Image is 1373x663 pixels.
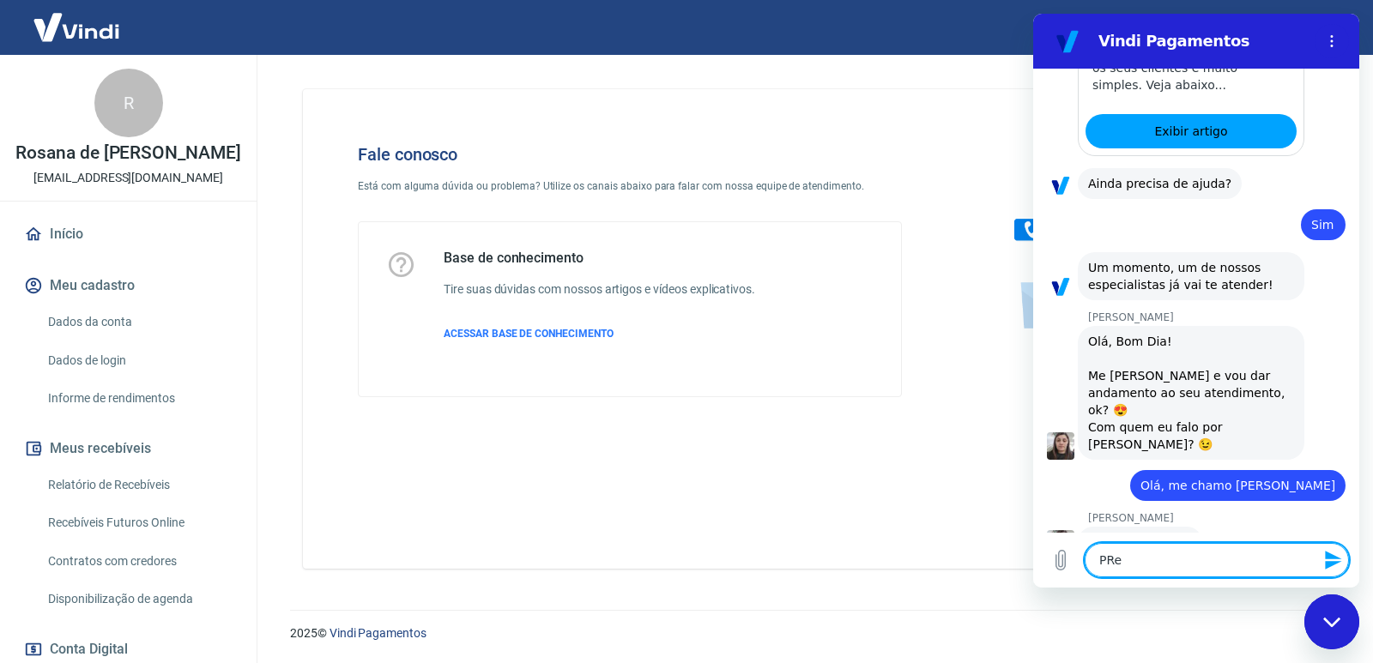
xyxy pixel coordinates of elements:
button: Meu cadastro [21,267,236,304]
iframe: Botão para abrir a janela de mensagens, conversa em andamento [1304,594,1359,649]
p: 2025 © [290,624,1332,642]
a: Contratos com credores [41,544,236,579]
button: Sair [1291,12,1352,44]
h5: Base de conhecimento [444,250,755,267]
div: R [94,69,163,137]
img: Vindi [21,1,132,53]
button: Meus recebíveis [21,430,236,467]
h6: Tire suas dúvidas com nossos artigos e vídeos explicativos. [444,280,755,298]
a: Início [21,215,236,253]
a: ACESSAR BASE DE CONHECIMENTO [444,326,755,341]
h4: Fale conosco [358,144,902,165]
iframe: Janela de mensagens [1033,14,1359,588]
img: Fale conosco [980,117,1241,346]
a: Disponibilização de agenda [41,582,236,617]
a: Informe de rendimentos [41,381,236,416]
p: Rosana de [PERSON_NAME] [15,144,241,162]
p: [EMAIL_ADDRESS][DOMAIN_NAME] [33,169,223,187]
a: Recebíveis Futuros Online [41,505,236,540]
p: Está com alguma dúvida ou problema? Utilize os canais abaixo para falar com nossa equipe de atend... [358,178,902,194]
span: ACESSAR BASE DE CONHECIMENTO [444,328,614,340]
a: Vindi Pagamentos [330,626,426,640]
a: Dados de login [41,343,236,378]
a: Dados da conta [41,304,236,340]
a: Relatório de Recebíveis [41,467,236,503]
